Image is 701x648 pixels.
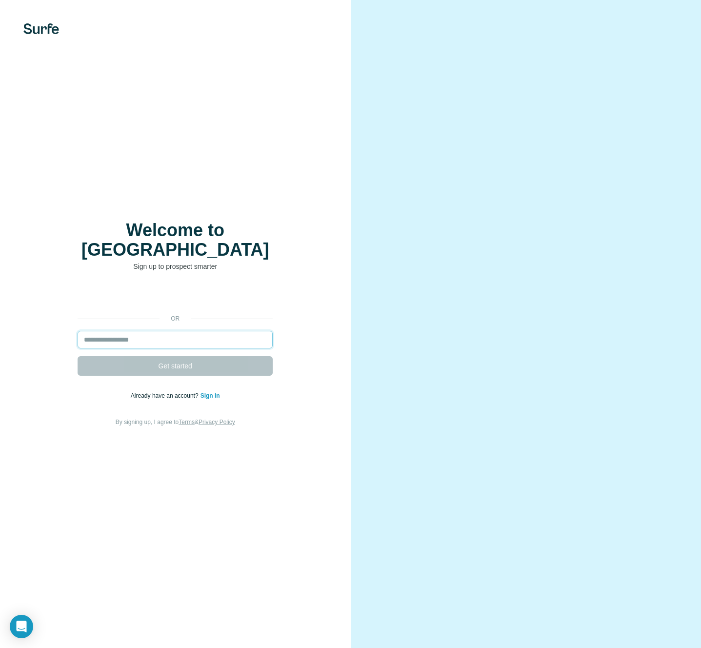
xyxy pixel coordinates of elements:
iframe: Sign in with Google Button [73,286,278,307]
span: Already have an account? [131,392,200,399]
a: Terms [179,419,195,425]
div: Open Intercom Messenger [10,615,33,638]
a: Privacy Policy [199,419,235,425]
p: or [160,314,191,323]
span: By signing up, I agree to & [116,419,235,425]
h1: Welcome to [GEOGRAPHIC_DATA] [78,221,273,260]
img: Surfe's logo [23,23,59,34]
a: Sign in [200,392,220,399]
p: Sign up to prospect smarter [78,262,273,271]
